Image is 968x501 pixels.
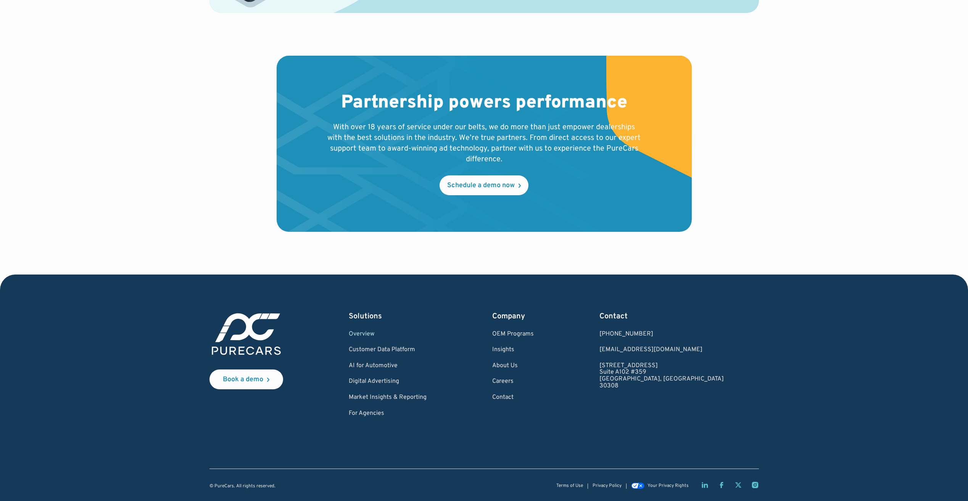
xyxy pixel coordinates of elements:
a: Schedule a demo now [440,175,528,195]
a: Contact [492,394,534,401]
div: [PHONE_NUMBER] [599,331,724,338]
a: Terms of Use [556,483,583,488]
a: Your Privacy Rights [631,483,688,489]
a: Facebook page [718,481,725,489]
a: Email us [599,347,724,353]
img: purecars logo [209,311,283,357]
a: AI for Automotive [349,363,427,369]
div: Your Privacy Rights [647,483,689,488]
a: Market Insights & Reporting [349,394,427,401]
div: Solutions [349,311,427,322]
a: Privacy Policy [593,483,622,488]
div: Contact [599,311,724,322]
div: © PureCars. All rights reserved. [209,484,275,489]
div: Schedule a demo now [447,182,515,189]
a: Instagram page [751,481,759,489]
a: OEM Programs [492,331,534,338]
a: For Agencies [349,410,427,417]
a: Twitter X page [734,481,742,489]
h2: Partnership powers performance [341,92,627,114]
a: Digital Advertising [349,378,427,385]
a: Overview [349,331,427,338]
a: Careers [492,378,534,385]
a: Customer Data Platform [349,347,427,353]
a: [STREET_ADDRESS]Suite A102 #359[GEOGRAPHIC_DATA], [GEOGRAPHIC_DATA]30308 [599,363,724,389]
div: Book a demo [223,376,263,383]
a: Insights [492,347,534,353]
a: Book a demo [209,369,283,389]
a: LinkedIn page [701,481,709,489]
div: Company [492,311,534,322]
p: With over 18 years of service under our belts, we do more than just empower dealerships with the ... [325,122,643,165]
a: About Us [492,363,534,369]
